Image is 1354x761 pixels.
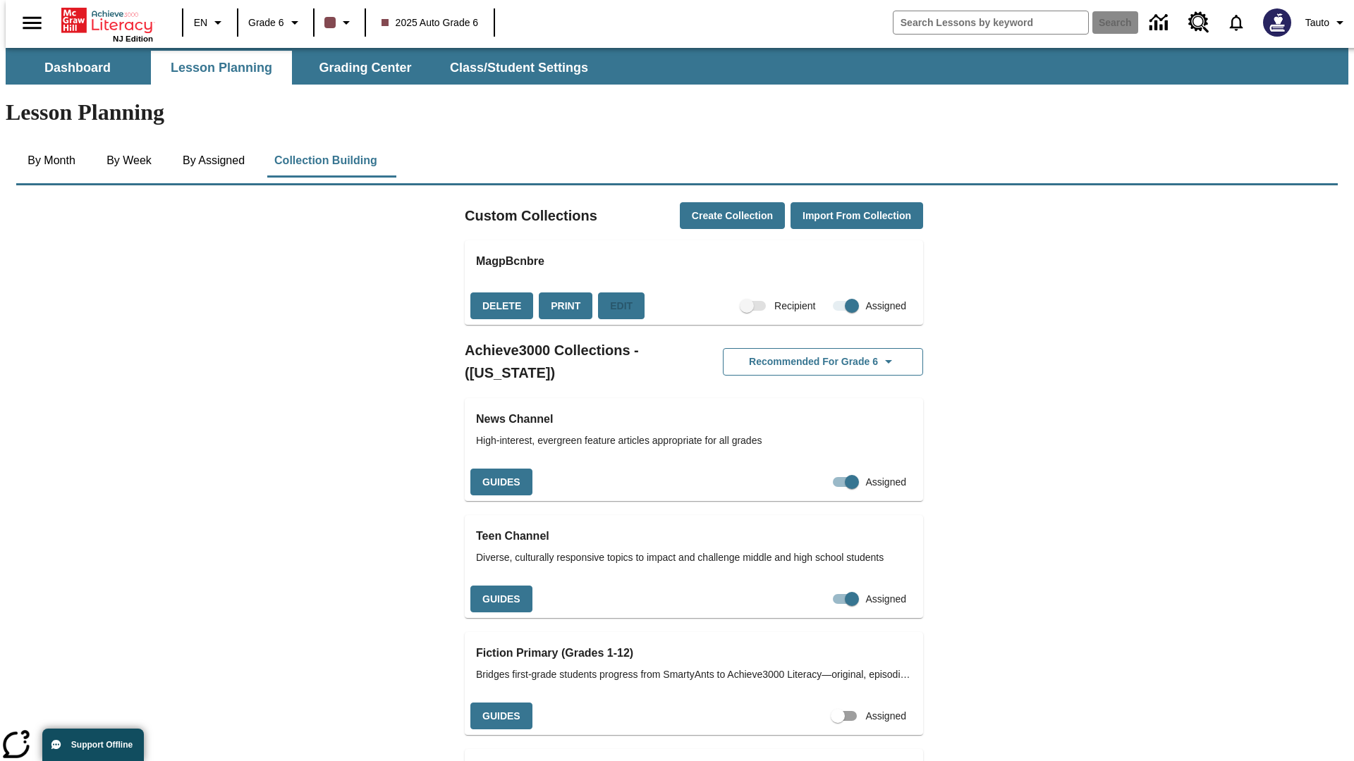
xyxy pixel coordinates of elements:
[865,709,906,724] span: Assigned
[1263,8,1291,37] img: Avatar
[1300,10,1354,35] button: Profile/Settings
[1255,4,1300,41] button: Select a new avatar
[1218,4,1255,41] a: Notifications
[865,592,906,607] span: Assigned
[476,526,912,546] h3: Teen Channel
[295,51,436,85] button: Grading Center
[11,2,53,44] button: Open side menu
[476,550,912,565] span: Diverse, culturally responsive topics to impact and challenge middle and high school students
[1180,4,1218,42] a: Resource Center, Will open in new tab
[319,10,360,35] button: Class color is dark brown. Change class color
[539,292,592,320] button: Print, will open in a new window
[71,740,133,750] span: Support Offline
[61,6,153,35] a: Home
[476,667,912,682] span: Bridges first-grade students progress from SmartyAnts to Achieve3000 Literacy—original, episodic ...
[470,586,532,613] button: Guides
[476,643,912,663] h3: Fiction Primary (Grades 1-12)
[476,409,912,429] h3: News Channel
[791,202,923,230] button: Import from Collection
[42,729,144,761] button: Support Offline
[893,11,1088,34] input: search field
[865,299,906,314] span: Assigned
[243,10,309,35] button: Grade: Grade 6, Select a grade
[470,703,532,730] button: Guides
[248,16,284,30] span: Grade 6
[680,202,785,230] button: Create Collection
[188,10,233,35] button: Language: EN, Select a language
[171,144,256,178] button: By Assigned
[774,299,815,314] span: Recipient
[476,252,912,271] h3: MagpBcnbre
[113,35,153,43] span: NJ Edition
[382,16,479,30] span: 2025 Auto Grade 6
[1305,16,1329,30] span: Tauto
[194,16,207,30] span: EN
[61,5,153,43] div: Home
[865,475,906,490] span: Assigned
[6,51,601,85] div: SubNavbar
[723,348,923,376] button: Recommended for Grade 6
[7,51,148,85] button: Dashboard
[6,99,1348,125] h1: Lesson Planning
[263,144,389,178] button: Collection Building
[476,433,912,448] span: High-interest, evergreen feature articles appropriate for all grades
[465,339,694,384] h2: Achieve3000 Collections - ([US_STATE])
[439,51,599,85] button: Class/Student Settings
[16,144,87,178] button: By Month
[151,51,292,85] button: Lesson Planning
[465,204,597,227] h2: Custom Collections
[470,469,532,496] button: Guides
[470,292,533,320] button: Delete
[6,48,1348,85] div: SubNavbar
[94,144,164,178] button: By Week
[598,292,645,320] div: Because this collection has already started, you cannot change the collection. You can adjust ind...
[1141,4,1180,42] a: Data Center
